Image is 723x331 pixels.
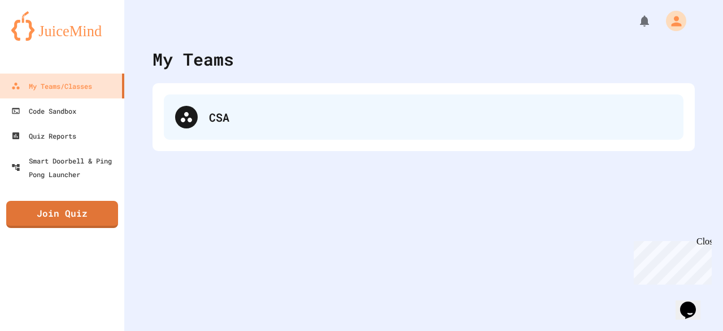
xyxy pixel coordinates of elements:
iframe: chat widget [676,286,712,320]
div: CSA [209,109,672,126]
div: My Account [654,8,689,34]
div: Code Sandbox [11,104,76,118]
div: My Teams [153,46,234,72]
a: Join Quiz [6,201,118,228]
div: My Teams/Classes [11,79,92,93]
div: Chat with us now!Close [5,5,78,72]
div: CSA [164,94,683,140]
div: Smart Doorbell & Ping Pong Launcher [11,154,120,181]
div: Quiz Reports [11,129,76,143]
iframe: chat widget [629,237,712,285]
img: logo-orange.svg [11,11,113,41]
div: My Notifications [617,11,654,31]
